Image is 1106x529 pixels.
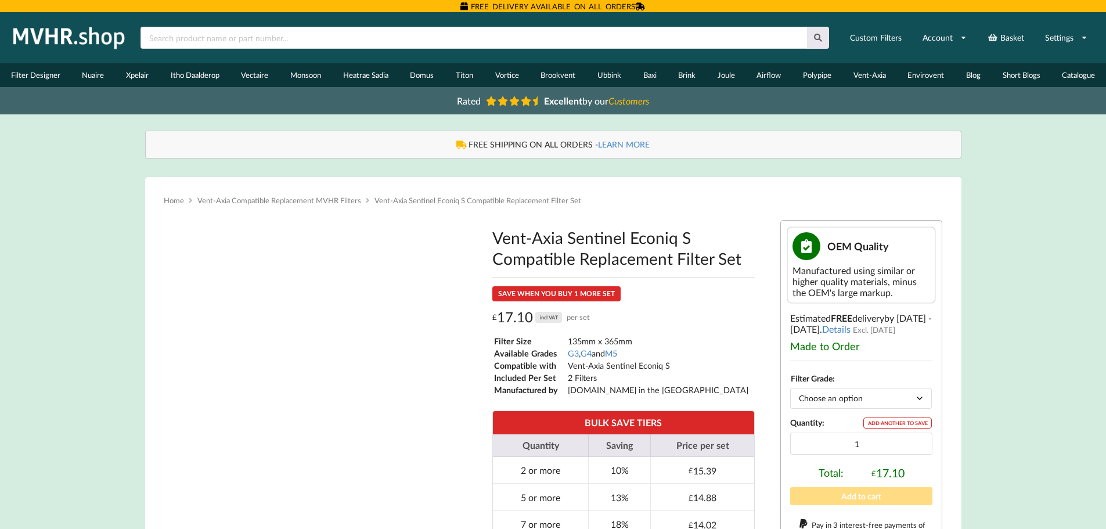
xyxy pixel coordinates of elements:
td: Available Grades [493,348,566,359]
td: , and [567,348,749,359]
td: Manufactured by [493,384,566,395]
div: incl VAT [535,312,562,323]
th: Saving [588,434,650,457]
i: Customers [608,95,649,106]
a: Envirovent [897,63,956,87]
input: Search product name or part number... [140,27,807,49]
a: Catalogue [1051,63,1106,87]
a: Itho Daalderop [160,63,230,87]
div: ADD ANOTHER TO SAVE [863,418,932,429]
a: Ubbink [586,63,632,87]
a: Airflow [746,63,792,87]
a: Basket [980,27,1032,48]
div: 14.88 [689,492,716,503]
h1: Vent-Axia Sentinel Econiq S Compatible Replacement Filter Set [492,227,755,269]
a: Vortice [484,63,530,87]
div: 17.10 [492,308,590,326]
td: Included Per Set [493,372,566,383]
span: £ [492,308,497,326]
div: Manufactured using similar or higher quality materials, minus the OEM's large markup. [792,265,930,298]
td: 2 or more [493,457,589,484]
a: Blog [955,63,992,87]
span: £ [689,493,693,502]
img: mvhr.shop.png [8,23,130,52]
a: Nuaire [71,63,116,87]
a: Brink [667,63,707,87]
td: Compatible with [493,360,566,371]
td: 10% [588,457,650,484]
a: Polypipe [792,63,842,87]
div: Made to Order [790,340,932,352]
a: G4 [581,348,592,358]
b: Excellent [544,95,582,106]
a: Details [822,323,851,334]
th: Quantity [493,434,589,457]
label: Filter Grade [791,373,833,383]
a: G3 [568,348,579,358]
th: Price per set [650,434,754,457]
span: by [DATE] - [DATE] [790,312,932,334]
span: by our [544,95,649,106]
a: Joule [707,63,746,87]
a: Titon [445,63,484,87]
a: Xpelair [115,63,160,87]
div: 15.39 [689,465,716,476]
span: per set [567,308,590,326]
a: M5 [605,348,617,358]
td: Vent-Axia Sentinel Econiq S [567,360,749,371]
a: Vent-Axia Compatible Replacement MVHR Filters [197,196,361,205]
span: £ [871,469,876,478]
a: Short Blogs [992,63,1051,87]
div: FREE SHIPPING ON ALL ORDERS - [157,139,949,150]
th: BULK SAVE TIERS [493,411,754,434]
a: Account [915,27,974,48]
span: Vent-Axia Sentinel Econiq S Compatible Replacement Filter Set [374,196,581,205]
a: Baxi [632,63,668,87]
td: 5 or more [493,483,589,510]
a: Brookvent [529,63,586,87]
span: £ [689,466,693,475]
td: [DOMAIN_NAME] in the [GEOGRAPHIC_DATA] [567,384,749,395]
a: Monsoon [279,63,332,87]
button: Add to cart [790,487,932,505]
a: Domus [399,63,445,87]
td: 2 Filters [567,372,749,383]
td: 13% [588,483,650,510]
a: Heatrae Sadia [332,63,399,87]
div: SAVE WHEN YOU BUY 1 MORE SET [492,286,621,301]
a: Vectaire [230,63,280,87]
td: 135mm x 365mm [567,336,749,347]
a: Rated Excellentby ourCustomers [449,91,658,110]
a: LEARN MORE [598,139,650,149]
a: Home [164,196,184,205]
a: Settings [1037,27,1095,48]
a: Custom Filters [842,27,909,48]
input: Product quantity [790,433,932,455]
span: Total: [819,466,844,480]
a: Vent-Axia [842,63,897,87]
b: FREE [831,312,852,323]
span: OEM Quality [827,240,889,253]
div: 17.10 [871,466,905,480]
span: Excl. [DATE] [853,325,895,334]
span: Rated [457,95,481,106]
td: Filter Size [493,336,566,347]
